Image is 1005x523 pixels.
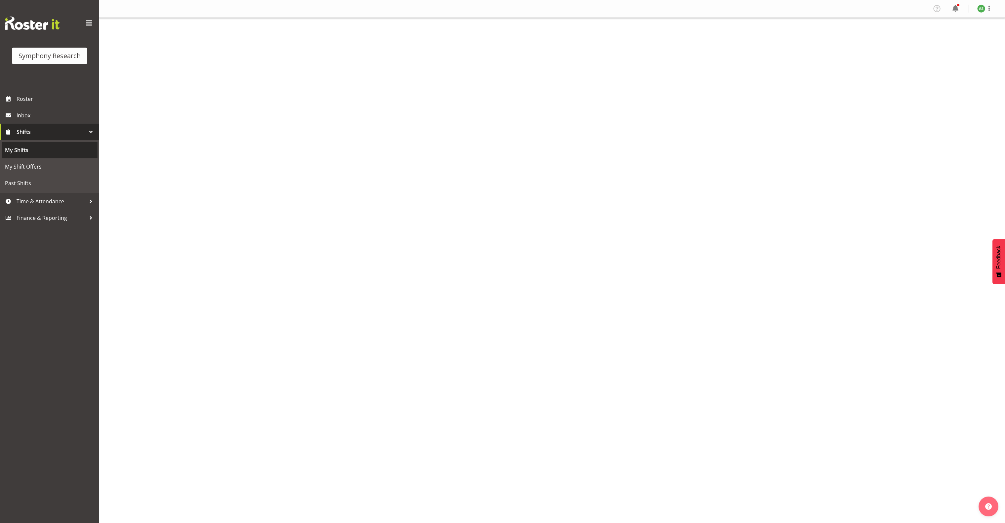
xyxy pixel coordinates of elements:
[992,239,1005,284] button: Feedback - Show survey
[19,51,81,61] div: Symphony Research
[17,213,86,223] span: Finance & Reporting
[996,246,1002,269] span: Feedback
[17,94,96,104] span: Roster
[5,145,94,155] span: My Shifts
[2,175,97,191] a: Past Shifts
[5,178,94,188] span: Past Shifts
[5,162,94,172] span: My Shift Offers
[977,5,985,13] img: ange-steiger11422.jpg
[5,17,59,30] img: Rosterit website logo
[17,196,86,206] span: Time & Attendance
[2,158,97,175] a: My Shift Offers
[17,127,86,137] span: Shifts
[17,110,96,120] span: Inbox
[2,142,97,158] a: My Shifts
[985,503,992,510] img: help-xxl-2.png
